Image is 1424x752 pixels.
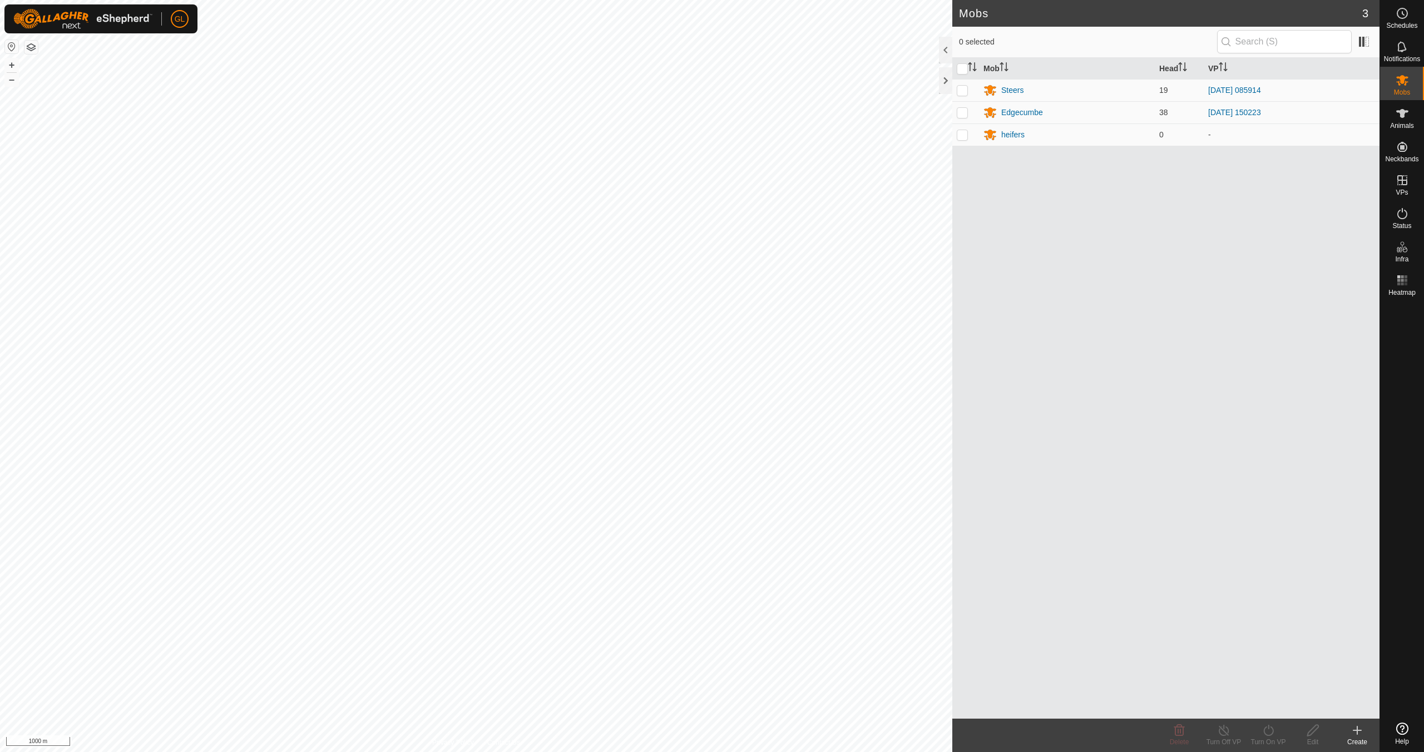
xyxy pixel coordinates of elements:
th: Head [1155,58,1204,80]
td: - [1204,123,1379,146]
div: Edit [1290,737,1335,747]
div: Edgecumbe [1001,107,1043,118]
button: + [5,58,18,72]
span: Help [1395,738,1409,745]
span: 19 [1159,86,1168,95]
div: heifers [1001,129,1025,141]
th: Mob [979,58,1155,80]
a: Help [1380,718,1424,749]
span: 38 [1159,108,1168,117]
a: Contact Us [487,738,520,748]
span: Heatmap [1388,289,1416,296]
button: – [5,73,18,86]
span: Neckbands [1385,156,1418,162]
p-sorticon: Activate to sort [1000,64,1008,73]
p-sorticon: Activate to sort [968,64,977,73]
div: Create [1335,737,1379,747]
button: Reset Map [5,40,18,53]
img: Gallagher Logo [13,9,152,29]
span: 0 selected [959,36,1217,48]
button: Map Layers [24,41,38,54]
span: 3 [1362,5,1368,22]
p-sorticon: Activate to sort [1219,64,1228,73]
span: Infra [1395,256,1408,263]
a: [DATE] 150223 [1208,108,1261,117]
input: Search (S) [1217,30,1352,53]
span: Delete [1170,738,1189,746]
div: Turn On VP [1246,737,1290,747]
a: Privacy Policy [432,738,474,748]
span: VPs [1396,189,1408,196]
th: VP [1204,58,1379,80]
div: Steers [1001,85,1023,96]
p-sorticon: Activate to sort [1178,64,1187,73]
span: GL [175,13,185,25]
span: Animals [1390,122,1414,129]
span: 0 [1159,130,1164,139]
span: Schedules [1386,22,1417,29]
h2: Mobs [959,7,1362,20]
span: Mobs [1394,89,1410,96]
span: Notifications [1384,56,1420,62]
div: Turn Off VP [1201,737,1246,747]
a: [DATE] 085914 [1208,86,1261,95]
span: Status [1392,222,1411,229]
